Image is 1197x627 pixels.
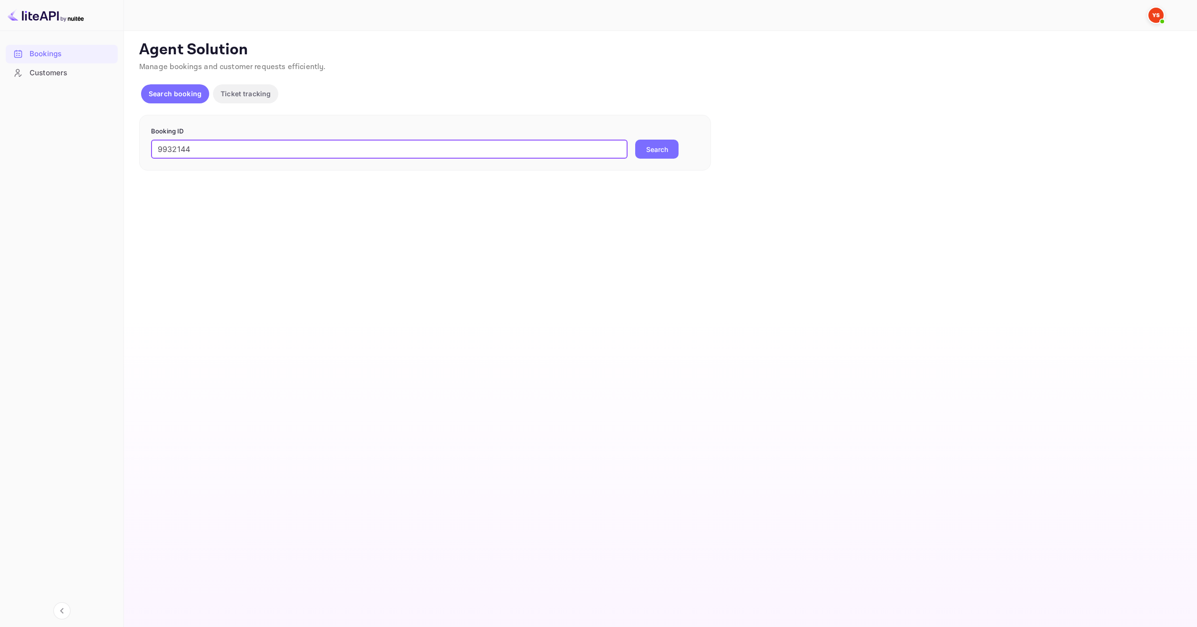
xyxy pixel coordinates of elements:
[151,127,699,136] p: Booking ID
[30,49,113,60] div: Bookings
[221,89,271,99] p: Ticket tracking
[635,140,679,159] button: Search
[1148,8,1164,23] img: Yandex Support
[30,68,113,79] div: Customers
[151,140,628,159] input: Enter Booking ID (e.g., 63782194)
[6,45,118,62] a: Bookings
[6,45,118,63] div: Bookings
[139,40,1180,60] p: Agent Solution
[6,64,118,81] a: Customers
[8,8,84,23] img: LiteAPI logo
[139,62,326,72] span: Manage bookings and customer requests efficiently.
[149,89,202,99] p: Search booking
[53,602,71,619] button: Collapse navigation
